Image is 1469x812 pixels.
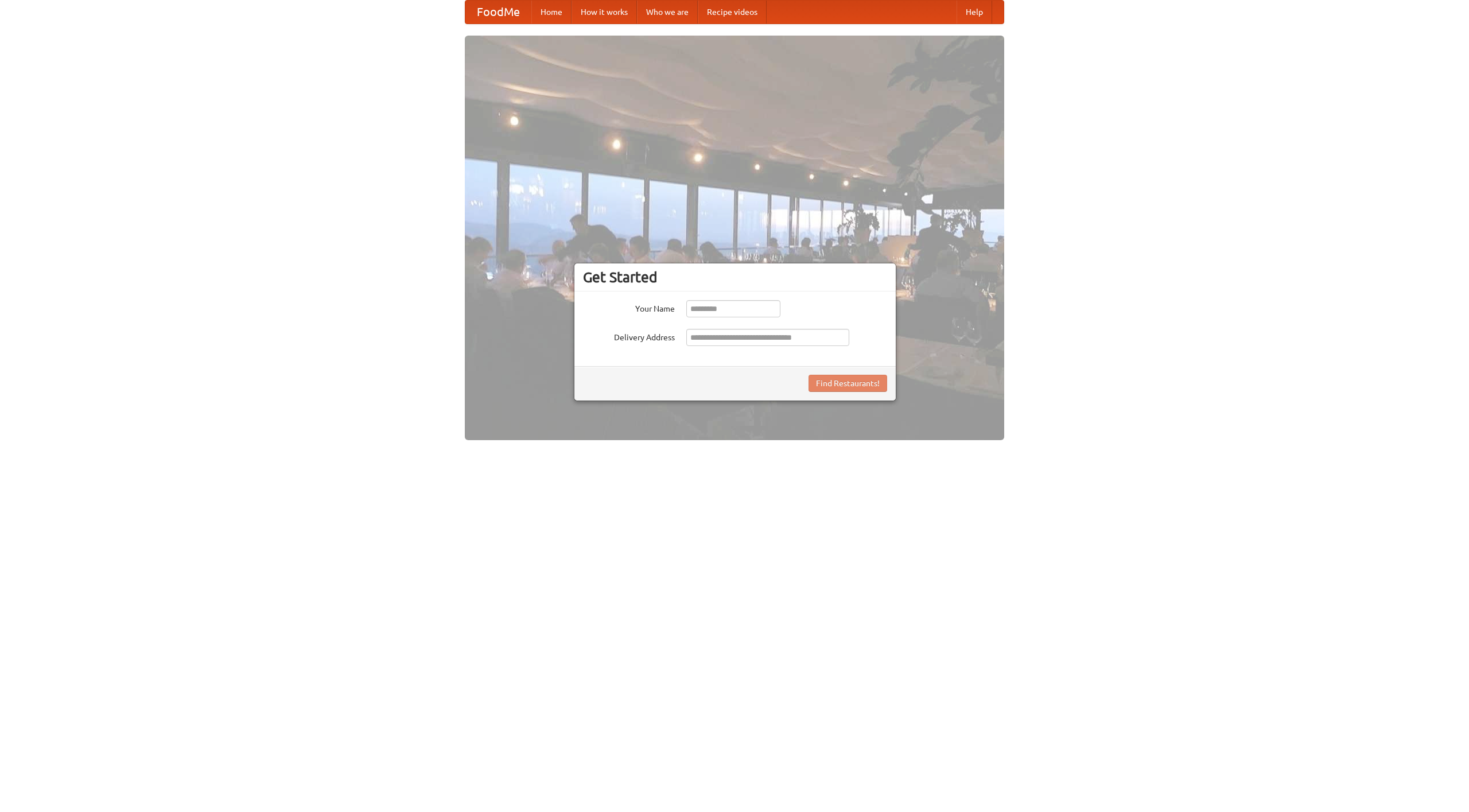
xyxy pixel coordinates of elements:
a: How it works [572,1,637,24]
a: Home [531,1,572,24]
a: Help [957,1,992,24]
button: Find Restaurants! [809,375,887,392]
a: Who we are [637,1,698,24]
label: Delivery Address [583,329,675,343]
label: Your Name [583,300,675,314]
a: FoodMe [465,1,531,24]
h3: Get Started [583,269,887,286]
a: Recipe videos [698,1,767,24]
